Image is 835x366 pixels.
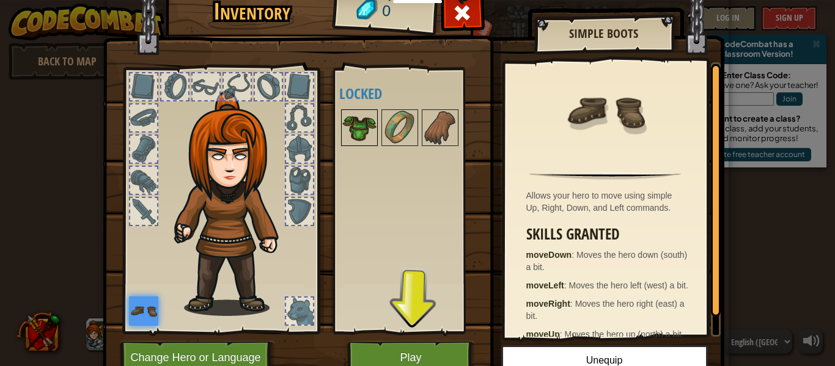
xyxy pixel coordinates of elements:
[526,226,691,243] h3: Skills Granted
[560,329,565,339] span: :
[129,296,158,326] img: portrait.png
[570,299,575,309] span: :
[526,250,688,272] span: Moves the hero down (south) a bit.
[383,111,417,145] img: portrait.png
[565,329,684,339] span: Moves the hero up (north) a bit.
[423,111,457,145] img: portrait.png
[526,299,570,309] strong: moveRight
[342,111,377,145] img: portrait.png
[569,280,688,290] span: Moves the hero left (west) a bit.
[572,250,576,260] span: :
[526,329,560,339] strong: moveUp
[339,86,484,101] h4: Locked
[565,71,645,151] img: portrait.png
[546,27,661,40] h2: Simple Boots
[526,189,691,214] div: Allows your hero to move using simple Up, Right, Down, and Left commands.
[526,250,572,260] strong: moveDown
[169,91,300,316] img: hair_f2.png
[526,280,564,290] strong: moveLeft
[564,280,569,290] span: :
[526,299,685,321] span: Moves the hero right (east) a bit.
[529,172,680,180] img: hr.png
